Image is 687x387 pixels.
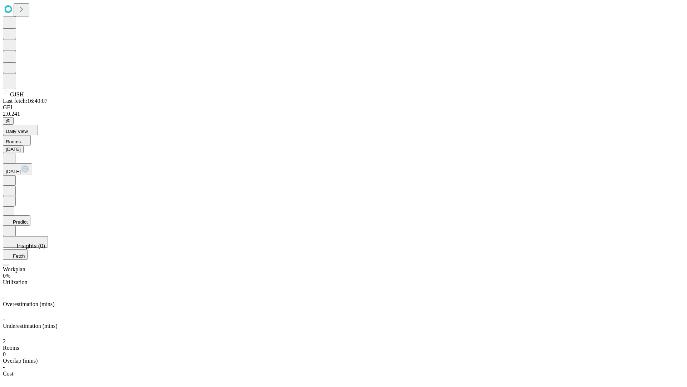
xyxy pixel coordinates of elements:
[3,358,38,364] span: Overlap (mins)
[3,215,30,226] button: Predict
[3,117,14,125] button: @
[3,98,48,104] span: Last fetch: 16:40:07
[10,91,24,97] span: GJSH
[3,104,684,111] div: GEI
[3,338,6,344] span: 2
[3,273,10,279] span: 0%
[3,351,6,357] span: 0
[3,125,38,135] button: Daily View
[6,139,21,144] span: Rooms
[3,135,31,145] button: Rooms
[3,266,25,272] span: Workplan
[6,118,11,124] span: @
[3,364,5,370] span: -
[3,295,5,301] span: -
[3,145,24,153] button: [DATE]
[6,129,28,134] span: Daily View
[3,236,48,248] button: Insights (0)
[3,323,57,329] span: Underestimation (mins)
[3,345,19,351] span: Rooms
[3,301,54,307] span: Overestimation (mins)
[3,249,28,260] button: Fetch
[3,316,5,322] span: -
[3,111,684,117] div: 2.0.241
[17,243,45,249] span: Insights (0)
[3,279,27,285] span: Utilization
[3,163,32,175] button: [DATE]
[6,169,21,174] span: [DATE]
[3,371,13,377] span: Cost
